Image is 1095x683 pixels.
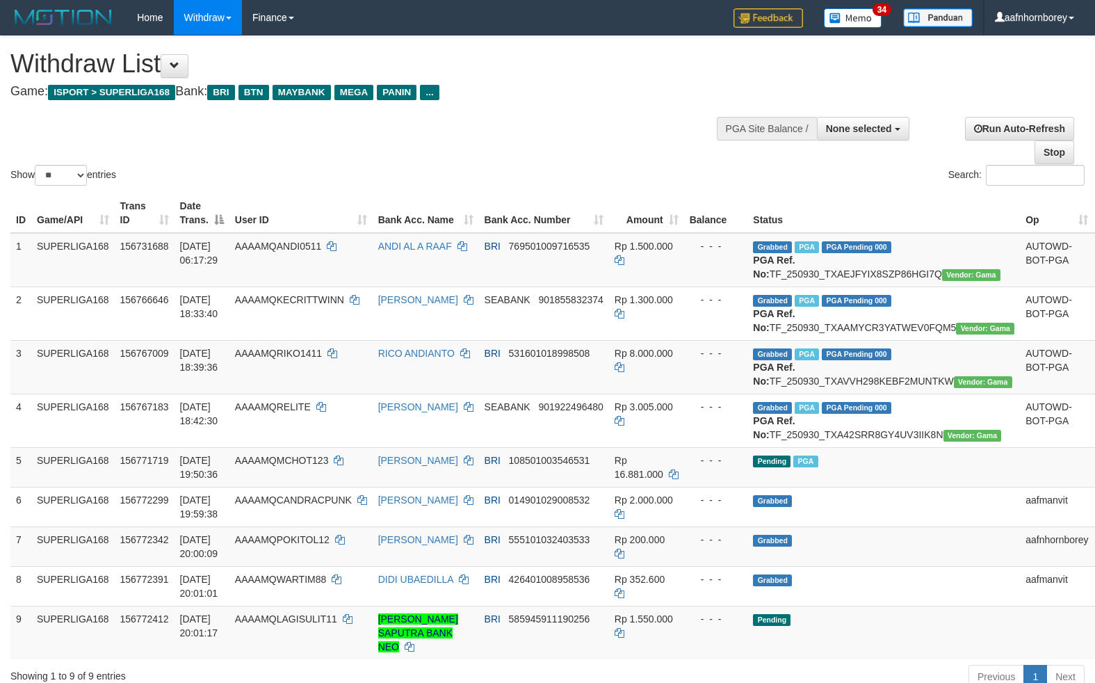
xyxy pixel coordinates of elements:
td: 5 [10,447,31,487]
a: Run Auto-Refresh [965,117,1074,140]
a: [PERSON_NAME] [378,401,458,412]
h1: Withdraw List [10,50,716,78]
span: PGA Pending [822,295,891,307]
td: SUPERLIGA168 [31,447,115,487]
div: - - - [690,453,743,467]
span: [DATE] 18:42:30 [180,401,218,426]
span: SEABANK [485,401,530,412]
td: 7 [10,527,31,566]
span: Grabbed [753,241,792,253]
span: AAAAMQLAGISULIT11 [235,613,337,625]
th: Amount: activate to sort column ascending [609,193,684,233]
select: Showentries [35,165,87,186]
span: Copy 014901029008532 to clipboard [509,495,590,506]
span: Copy 901855832374 to clipboard [538,294,603,305]
b: PGA Ref. No: [753,415,795,440]
input: Search: [986,165,1085,186]
th: User ID: activate to sort column ascending [229,193,373,233]
a: [PERSON_NAME] SAPUTRA BANK NEO [378,613,458,652]
span: AAAAMQRIKO1411 [235,348,322,359]
span: 156767183 [120,401,169,412]
a: [PERSON_NAME] [378,455,458,466]
span: Grabbed [753,295,792,307]
span: BRI [485,241,501,252]
th: Trans ID: activate to sort column ascending [115,193,175,233]
span: Vendor URL: https://trx31.1velocity.biz [943,430,1002,442]
div: - - - [690,572,743,586]
span: AAAAMQCANDRACPUNK [235,495,352,506]
span: AAAAMQRELITE [235,401,311,412]
th: Status [747,193,1020,233]
label: Search: [948,165,1085,186]
span: MAYBANK [273,85,331,100]
td: TF_250930_TXAAMYCR3YATWEV0FQM5 [747,287,1020,340]
span: BTN [238,85,269,100]
h4: Game: Bank: [10,85,716,99]
span: PGA Pending [822,241,891,253]
span: [DATE] 20:01:01 [180,574,218,599]
td: 2 [10,287,31,340]
span: Copy 769501009716535 to clipboard [509,241,590,252]
td: SUPERLIGA168 [31,394,115,447]
span: Copy 108501003546531 to clipboard [509,455,590,466]
div: - - - [690,612,743,626]
th: Date Trans.: activate to sort column descending [175,193,229,233]
td: aafmanvit [1020,566,1094,606]
a: [PERSON_NAME] [378,294,458,305]
b: PGA Ref. No: [753,308,795,333]
span: 156766646 [120,294,169,305]
span: None selected [826,123,892,134]
span: 156772342 [120,534,169,545]
span: AAAAMQMCHOT123 [235,455,329,466]
span: 156767009 [120,348,169,359]
span: Rp 1.300.000 [615,294,673,305]
span: BRI [485,613,501,625]
a: DIDI UBAEDILLA [378,574,453,585]
span: Rp 3.005.000 [615,401,673,412]
span: [DATE] 19:59:38 [180,495,218,520]
div: - - - [690,346,743,360]
span: Marked by aafheankoy [795,295,819,307]
span: Copy 585945911190256 to clipboard [509,613,590,625]
span: BRI [207,85,234,100]
td: TF_250930_TXAVVH298KEBF2MUNTKW [747,340,1020,394]
td: AUTOWD-BOT-PGA [1020,287,1094,340]
span: 34 [873,3,891,16]
td: SUPERLIGA168 [31,566,115,606]
td: TF_250930_TXAEJFYIX8SZP86HGI7Q [747,233,1020,287]
a: [PERSON_NAME] [378,495,458,506]
span: Rp 16.881.000 [615,455,663,480]
span: Copy 901922496480 to clipboard [538,401,603,412]
span: ... [420,85,439,100]
b: PGA Ref. No: [753,255,795,280]
span: 156731688 [120,241,169,252]
a: [PERSON_NAME] [378,534,458,545]
span: Marked by aafheankoy [795,402,819,414]
span: Rp 200.000 [615,534,665,545]
div: Showing 1 to 9 of 9 entries [10,664,446,683]
span: BRI [485,574,501,585]
span: [DATE] 20:01:17 [180,613,218,638]
span: Rp 352.600 [615,574,665,585]
span: PGA Pending [822,402,891,414]
td: 9 [10,606,31,659]
span: Pending [753,456,790,467]
th: ID [10,193,31,233]
td: 6 [10,487,31,527]
td: SUPERLIGA168 [31,340,115,394]
span: 156772391 [120,574,169,585]
span: Grabbed [753,574,792,586]
td: aafmanvit [1020,487,1094,527]
td: SUPERLIGA168 [31,606,115,659]
span: Copy 426401008958536 to clipboard [509,574,590,585]
span: AAAAMQKECRITTWINN [235,294,344,305]
img: Button%20Memo.svg [824,8,882,28]
span: 156772299 [120,495,169,506]
span: BRI [485,534,501,545]
span: Grabbed [753,535,792,547]
th: Game/API: activate to sort column ascending [31,193,115,233]
td: AUTOWD-BOT-PGA [1020,233,1094,287]
span: [DATE] 19:50:36 [180,455,218,480]
td: 8 [10,566,31,606]
span: BRI [485,495,501,506]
